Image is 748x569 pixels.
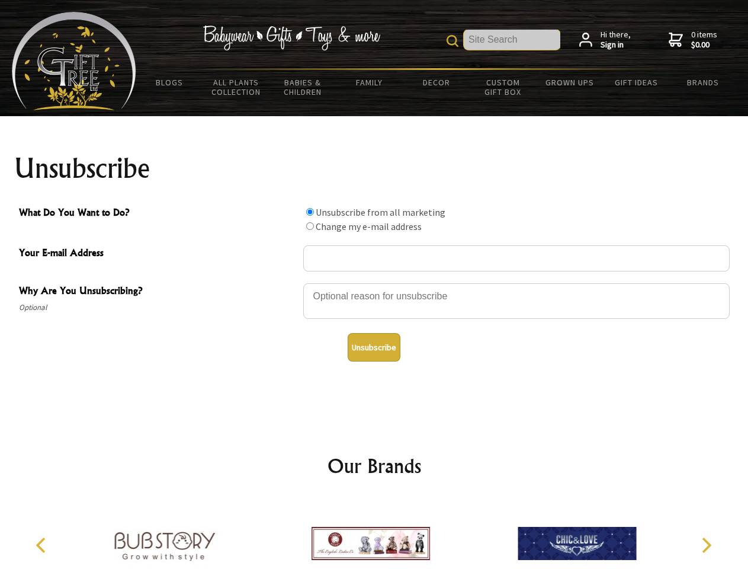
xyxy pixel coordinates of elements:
[603,70,670,95] a: Gift Ideas
[670,70,737,95] a: Brands
[19,205,297,222] span: What Do You Want to Do?
[269,70,336,104] a: Babies & Children
[316,220,422,232] label: Change my e-mail address
[601,30,631,50] span: Hi there,
[336,70,403,95] a: Family
[464,30,560,50] input: Site Search
[316,206,445,218] label: Unsubscribe from all marketing
[601,40,631,50] strong: Sign in
[14,154,734,183] h1: Unsubscribe
[691,29,717,50] span: 0 items
[136,70,203,95] a: BLOGS
[348,333,400,362] button: Unsubscribe
[579,30,631,50] a: Hi there,Sign in
[19,301,297,315] span: Optional
[306,222,314,230] input: What Do You Want to Do?
[470,70,537,104] a: Custom Gift Box
[19,245,297,263] span: Your E-mail Address
[303,245,730,271] input: Your E-mail Address
[24,452,725,480] h2: Our Brands
[403,70,470,95] a: Decor
[691,40,717,50] strong: $0.00
[203,70,270,104] a: All Plants Collection
[303,283,730,319] textarea: Why Are You Unsubscribing?
[306,208,314,216] input: What Do You Want to Do?
[693,532,719,558] button: Next
[447,35,458,47] img: product search
[12,12,136,110] img: Babyware - Gifts - Toys and more...
[30,532,56,558] button: Previous
[203,25,380,50] img: Babywear - Gifts - Toys & more
[536,70,603,95] a: Grown Ups
[669,30,717,50] a: 0 items$0.00
[19,283,297,301] span: Why Are You Unsubscribing?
